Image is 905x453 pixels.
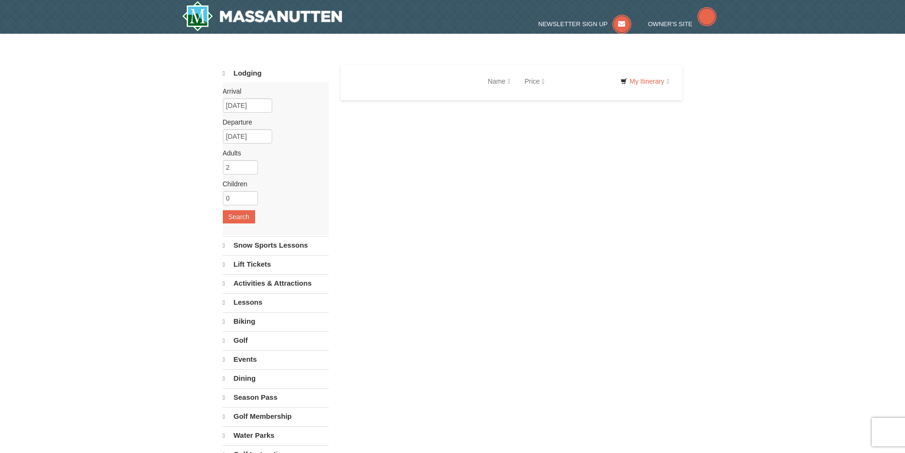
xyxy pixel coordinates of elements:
a: Lodging [223,65,329,82]
a: Newsletter Sign Up [538,20,631,28]
span: Owner's Site [648,20,693,28]
label: Departure [223,117,322,127]
a: Snow Sports Lessons [223,236,329,254]
a: Water Parks [223,426,329,444]
a: Season Pass [223,388,329,406]
a: Events [223,350,329,368]
a: Lessons [223,293,329,311]
a: Lift Tickets [223,255,329,273]
a: Golf Membership [223,407,329,425]
label: Arrival [223,87,322,96]
a: Dining [223,369,329,387]
a: Price [517,72,552,91]
a: Golf [223,331,329,349]
a: Owner's Site [648,20,716,28]
button: Search [223,210,255,223]
label: Children [223,179,322,189]
a: Name [481,72,517,91]
a: My Itinerary [614,74,675,88]
label: Adults [223,148,322,158]
span: Newsletter Sign Up [538,20,608,28]
a: Activities & Attractions [223,274,329,292]
a: Massanutten Resort [182,1,343,31]
img: Massanutten Resort Logo [182,1,343,31]
a: Biking [223,312,329,330]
